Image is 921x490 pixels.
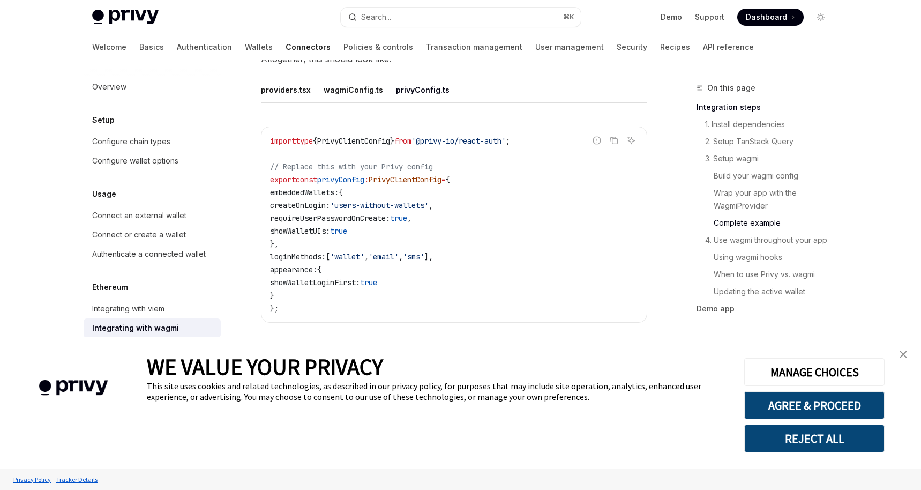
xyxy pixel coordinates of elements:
[746,12,787,23] span: Dashboard
[270,252,326,262] span: loginMethods:
[16,365,131,411] img: company logo
[364,175,369,184] span: :
[11,470,54,489] a: Privacy Policy
[270,162,433,172] span: // Replace this with your Privy config
[317,136,390,146] span: PrivyClientConfig
[390,213,407,223] span: true
[92,34,126,60] a: Welcome
[139,34,164,60] a: Basics
[660,34,690,60] a: Recipes
[661,12,682,23] a: Demo
[296,136,313,146] span: type
[624,133,638,147] button: Ask AI
[695,12,724,23] a: Support
[147,353,383,381] span: WE VALUE YOUR PRIVACY
[703,34,754,60] a: API reference
[92,135,170,148] div: Configure chain types
[369,175,441,184] span: PrivyClientConfig
[697,150,838,167] a: 3. Setup wagmi
[617,34,647,60] a: Security
[707,81,755,94] span: On this page
[92,188,116,201] h5: Usage
[92,228,186,241] div: Connect or create a wallet
[697,167,838,184] a: Build your wagmi config
[697,249,838,266] a: Using wagmi hooks
[270,291,274,300] span: }
[361,11,391,24] div: Search...
[411,136,506,146] span: '@privy-io/react-auth'
[744,391,885,419] button: AGREE & PROCEED
[697,266,838,283] a: When to use Privy vs. wagmi
[399,252,403,262] span: ,
[535,34,604,60] a: User management
[697,184,838,214] a: Wrap your app with the WagmiProvider
[92,10,159,25] img: light logo
[330,226,347,236] span: true
[607,133,621,147] button: Copy the contents from the code block
[270,188,339,197] span: embeddedWallets:
[697,232,838,249] a: 4. Use wagmi throughout your app
[84,244,221,264] a: Authenticate a connected wallet
[697,116,838,133] a: 1. Install dependencies
[697,300,838,317] a: Demo app
[737,9,804,26] a: Dashboard
[270,239,279,249] span: },
[261,77,311,102] button: providers.tsx
[92,154,178,167] div: Configure wallet options
[313,136,317,146] span: {
[426,34,522,60] a: Transaction management
[324,77,383,102] button: wagmiConfig.ts
[270,136,296,146] span: import
[330,201,429,210] span: 'users-without-wallets'
[84,77,221,96] a: Overview
[326,252,330,262] span: [
[446,175,450,184] span: {
[330,252,364,262] span: 'wallet'
[341,8,581,27] button: Search...⌘K
[84,151,221,170] a: Configure wallet options
[92,80,126,93] div: Overview
[697,283,838,300] a: Updating the active wallet
[744,425,885,452] button: REJECT ALL
[394,136,411,146] span: from
[396,77,450,102] button: privyConfig.ts
[590,133,604,147] button: Report incorrect code
[270,175,296,184] span: export
[317,175,364,184] span: privyConfig
[441,175,446,184] span: =
[343,34,413,60] a: Policies & controls
[147,381,728,402] div: This site uses cookies and related technologies, as described in our privacy policy, for purposes...
[317,265,321,274] span: {
[744,358,885,386] button: MANAGE CHOICES
[364,252,369,262] span: ,
[697,214,838,232] a: Complete example
[84,225,221,244] a: Connect or create a wallet
[54,470,100,489] a: Tracker Details
[369,252,399,262] span: 'email'
[390,136,394,146] span: }
[563,13,574,21] span: ⌘ K
[92,209,186,222] div: Connect an external wallet
[84,206,221,225] a: Connect an external wallet
[270,213,390,223] span: requireUserPasswordOnCreate:
[360,278,377,287] span: true
[84,318,221,338] a: Integrating with wagmi
[245,34,273,60] a: Wallets
[403,252,424,262] span: 'sms'
[270,226,330,236] span: showWalletUIs:
[92,302,164,315] div: Integrating with viem
[270,303,279,313] span: };
[812,9,829,26] button: Toggle dark mode
[270,265,317,274] span: appearance:
[286,34,331,60] a: Connectors
[900,351,907,358] img: close banner
[84,299,221,318] a: Integrating with viem
[92,281,128,294] h5: Ethereum
[270,201,330,210] span: createOnLogin:
[429,201,433,210] span: ,
[92,248,206,261] div: Authenticate a connected wallet
[92,322,179,335] div: Integrating with wagmi
[506,136,510,146] span: ;
[177,34,232,60] a: Authentication
[270,278,360,287] span: showWalletLoginFirst:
